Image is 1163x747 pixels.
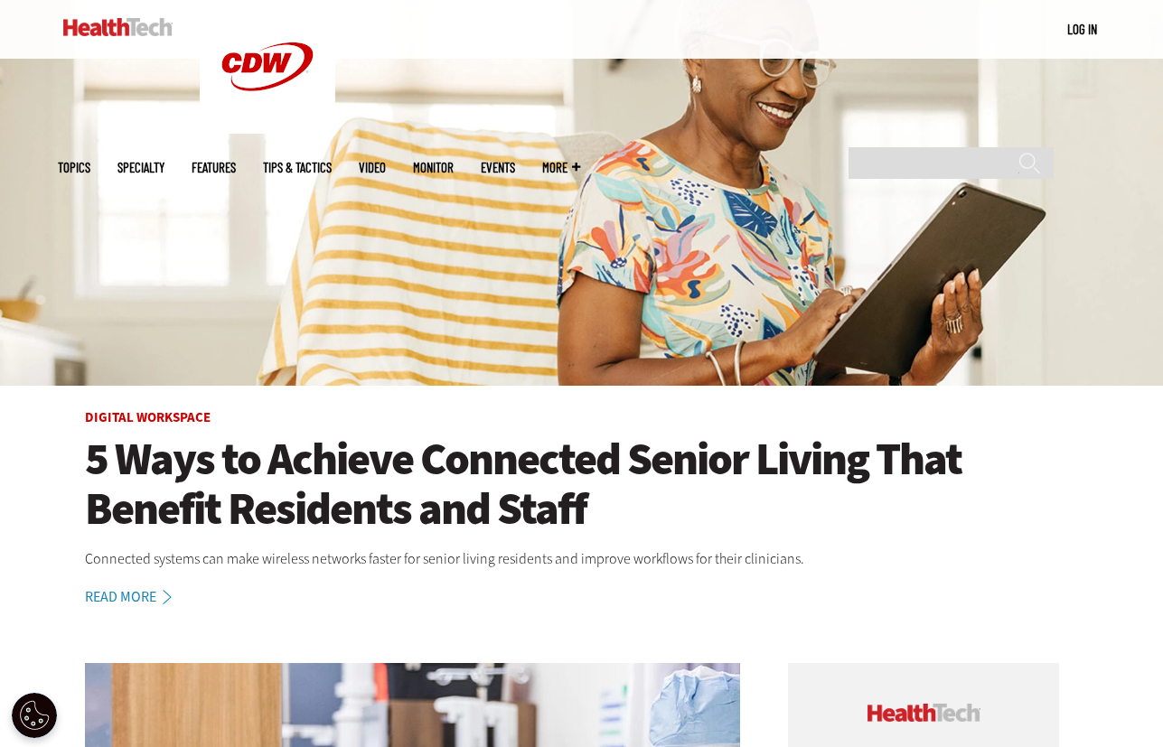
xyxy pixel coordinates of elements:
[200,119,335,138] a: CDW
[12,693,57,738] button: Open Preferences
[58,161,90,174] span: Topics
[85,434,1079,534] a: 5 Ways to Achieve Connected Senior Living That Benefit Residents and Staff
[85,408,211,426] a: Digital Workspace
[117,161,164,174] span: Specialty
[413,161,454,174] a: MonITor
[1067,20,1097,39] div: User menu
[481,161,515,174] a: Events
[85,590,192,604] a: Read More
[542,161,580,174] span: More
[868,704,980,723] img: cdw insider logo
[192,161,236,174] a: Features
[63,18,173,36] img: Home
[85,547,1079,571] p: Connected systems can make wireless networks faster for senior living residents and improve workf...
[359,161,386,174] a: Video
[12,693,57,738] div: Cookie Settings
[263,161,332,174] a: Tips & Tactics
[1067,21,1097,37] a: Log in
